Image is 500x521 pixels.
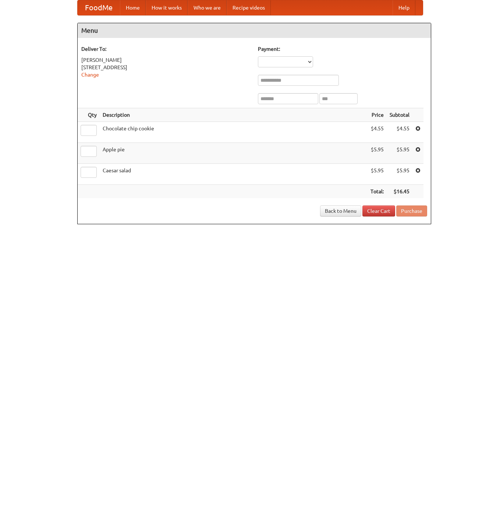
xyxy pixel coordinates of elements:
[81,72,99,78] a: Change
[81,64,251,71] div: [STREET_ADDRESS]
[78,0,120,15] a: FoodMe
[387,122,412,143] td: $4.55
[387,164,412,185] td: $5.95
[393,0,415,15] a: Help
[387,185,412,198] th: $16.45
[387,143,412,164] td: $5.95
[81,56,251,64] div: [PERSON_NAME]
[120,0,146,15] a: Home
[100,164,368,185] td: Caesar salad
[396,205,427,217] button: Purchase
[368,143,387,164] td: $5.95
[368,185,387,198] th: Total:
[320,205,361,217] a: Back to Menu
[188,0,227,15] a: Who we are
[227,0,271,15] a: Recipe videos
[368,122,387,143] td: $4.55
[368,164,387,185] td: $5.95
[387,108,412,122] th: Subtotal
[81,45,251,53] h5: Deliver To:
[100,122,368,143] td: Chocolate chip cookie
[258,45,427,53] h5: Payment:
[362,205,395,217] a: Clear Cart
[78,108,100,122] th: Qty
[78,23,431,38] h4: Menu
[146,0,188,15] a: How it works
[100,143,368,164] td: Apple pie
[100,108,368,122] th: Description
[368,108,387,122] th: Price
